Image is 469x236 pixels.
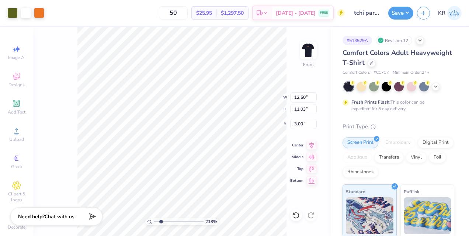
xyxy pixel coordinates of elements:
[418,137,454,148] div: Digital Print
[45,213,76,220] span: Chat with us.
[276,9,316,17] span: [DATE] - [DATE]
[381,137,416,148] div: Embroidery
[11,164,22,170] span: Greek
[301,43,316,58] img: Front
[18,213,45,220] strong: Need help?
[343,48,452,67] span: Comfort Colors Adult Heavyweight T-Shirt
[290,166,303,171] span: Top
[346,188,365,195] span: Standard
[205,218,217,225] span: 213 %
[393,70,430,76] span: Minimum Order: 24 +
[320,10,328,15] span: FREE
[9,136,24,142] span: Upload
[8,224,25,230] span: Decorate
[346,197,393,234] img: Standard
[438,9,445,17] span: KR
[438,6,462,20] a: KR
[8,82,25,88] span: Designs
[406,152,427,163] div: Vinyl
[404,188,419,195] span: Puff Ink
[290,178,303,183] span: Bottom
[159,6,188,20] input: – –
[351,99,442,112] div: This color can be expedited for 5 day delivery.
[290,143,303,148] span: Center
[374,70,389,76] span: # C1717
[374,152,404,163] div: Transfers
[221,9,244,17] span: $1,297.50
[343,167,378,178] div: Rhinestones
[376,36,412,45] div: Revision 12
[429,152,446,163] div: Foil
[4,191,29,203] span: Clipart & logos
[343,70,370,76] span: Comfort Colors
[290,155,303,160] span: Middle
[196,9,212,17] span: $25.95
[343,137,378,148] div: Screen Print
[447,6,462,20] img: Kate Ruffin
[303,61,314,68] div: Front
[348,6,385,20] input: Untitled Design
[343,122,454,131] div: Print Type
[8,55,25,60] span: Image AI
[343,36,372,45] div: # 513529A
[343,152,372,163] div: Applique
[8,109,25,115] span: Add Text
[388,7,413,20] button: Save
[351,99,390,105] strong: Fresh Prints Flash:
[404,197,451,234] img: Puff Ink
